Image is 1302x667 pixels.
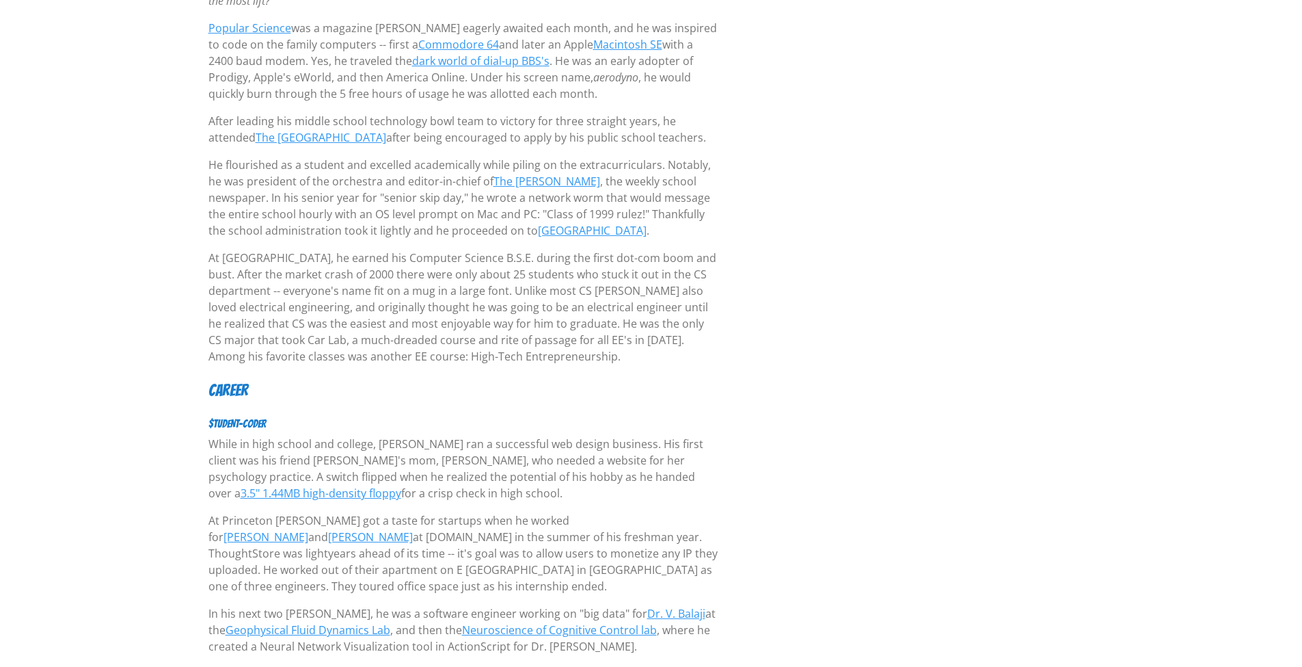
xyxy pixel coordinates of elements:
a: [PERSON_NAME] [328,529,413,545]
a: Commodore 64 [418,37,499,52]
h4: Career [208,381,718,401]
p: At Princeton [PERSON_NAME] got a taste for startups when he worked for and at [DOMAIN_NAME] in th... [208,512,718,594]
a: Dr. V. Balaji [647,606,705,621]
a: [GEOGRAPHIC_DATA] [538,223,647,238]
a: Popular Science [208,21,291,36]
h6: $TUDENT-CODER [208,417,718,430]
p: was a magazine [PERSON_NAME] eagerly awaited each month, and he was inspired to code on the famil... [208,20,718,102]
em: aerodyno [593,70,638,85]
a: The [PERSON_NAME] [493,174,600,189]
p: At [GEOGRAPHIC_DATA], he earned his Computer Science B.S.E. during the first dot-com boom and bus... [208,250,718,365]
a: [PERSON_NAME] [223,529,308,545]
p: While in high school and college, [PERSON_NAME] ran a successful web design business. His first c... [208,436,718,501]
a: dark world of dial-up BBS's [412,53,550,68]
a: The [GEOGRAPHIC_DATA] [256,130,386,145]
a: 3.5" 1.44MB high-density floppy [241,486,401,501]
p: He flourished as a student and excelled academically while piling on the extracurriculars. Notabl... [208,157,718,239]
a: Neuroscience of Cognitive Control lab [462,623,657,638]
a: Macintosh SE [593,37,662,52]
p: In his next two [PERSON_NAME], he was a software engineer working on "big data" for at the , and ... [208,605,718,655]
a: Geophysical Fluid Dynamics Lab [226,623,390,638]
p: After leading his middle school technology bowl team to victory for three straight years, he atte... [208,113,718,146]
